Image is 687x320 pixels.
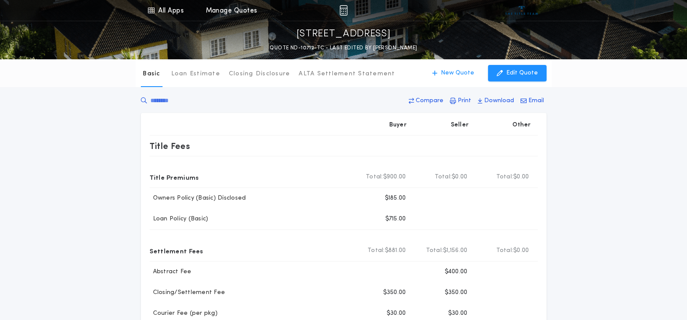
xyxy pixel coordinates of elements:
[143,70,160,78] p: Basic
[513,173,529,181] span: $0.00
[171,70,220,78] p: Loan Estimate
[385,194,406,203] p: $185.00
[518,93,547,109] button: Email
[150,244,203,258] p: Settlement Fees
[496,246,514,255] b: Total:
[443,246,467,255] span: $1,156.00
[389,121,407,129] p: Buyer
[513,246,529,255] span: $0.00
[366,173,383,181] b: Total:
[458,97,471,105] p: Print
[441,69,474,78] p: New Quote
[528,97,544,105] p: Email
[150,268,192,276] p: Abstract Fee
[150,170,199,184] p: Title Premiums
[150,139,190,153] p: Title Fees
[383,173,406,181] span: $900.00
[270,44,417,52] p: QUOTE ND-10712-TC - LAST EDITED BY [PERSON_NAME]
[512,121,531,129] p: Other
[383,288,406,297] p: $350.00
[448,309,468,318] p: $30.00
[451,121,469,129] p: Seller
[423,65,483,81] button: New Quote
[505,6,538,15] img: vs-icon
[150,194,246,203] p: Owners Policy (Basic) Disclosed
[299,70,395,78] p: ALTA Settlement Statement
[150,288,225,297] p: Closing/Settlement Fee
[416,97,443,105] p: Compare
[435,173,452,181] b: Total:
[368,246,385,255] b: Total:
[445,288,468,297] p: $350.00
[447,93,474,109] button: Print
[475,93,517,109] button: Download
[387,309,406,318] p: $30.00
[445,268,468,276] p: $400.00
[339,5,348,16] img: img
[426,246,443,255] b: Total:
[229,70,290,78] p: Closing Disclosure
[488,65,547,81] button: Edit Quote
[150,215,208,223] p: Loan Policy (Basic)
[506,69,538,78] p: Edit Quote
[385,215,406,223] p: $715.00
[406,93,446,109] button: Compare
[496,173,514,181] b: Total:
[150,309,218,318] p: Courier Fee (per pkg)
[484,97,514,105] p: Download
[385,246,406,255] span: $881.00
[296,27,391,41] p: [STREET_ADDRESS]
[452,173,467,181] span: $0.00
